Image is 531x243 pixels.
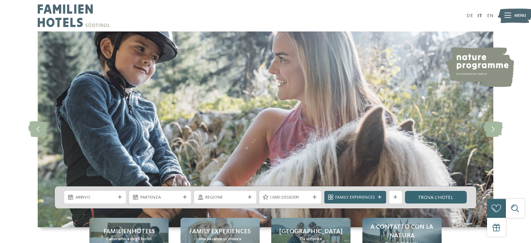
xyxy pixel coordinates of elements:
span: Family Experiences [335,194,375,201]
span: I miei desideri [270,194,310,201]
span: Da scoprire [300,236,322,242]
span: [GEOGRAPHIC_DATA] [279,227,342,236]
span: Family experiences [189,227,251,236]
img: Family hotel Alto Adige: the happy family places! [38,31,493,227]
a: EN [487,13,493,18]
a: IT [478,13,482,18]
span: Una vacanza su misura [199,236,241,242]
span: Partenza [140,194,180,201]
span: Menu [514,13,526,19]
span: A contatto con la natura [369,223,435,240]
img: nature programme by Familienhotels Südtirol [445,47,514,87]
span: Familienhotels [103,227,155,236]
a: DE [466,13,473,18]
span: Regione [205,194,245,201]
span: Panoramica degli hotel [106,236,152,242]
a: trova l’hotel [405,191,467,203]
span: Arrivo [75,194,115,201]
